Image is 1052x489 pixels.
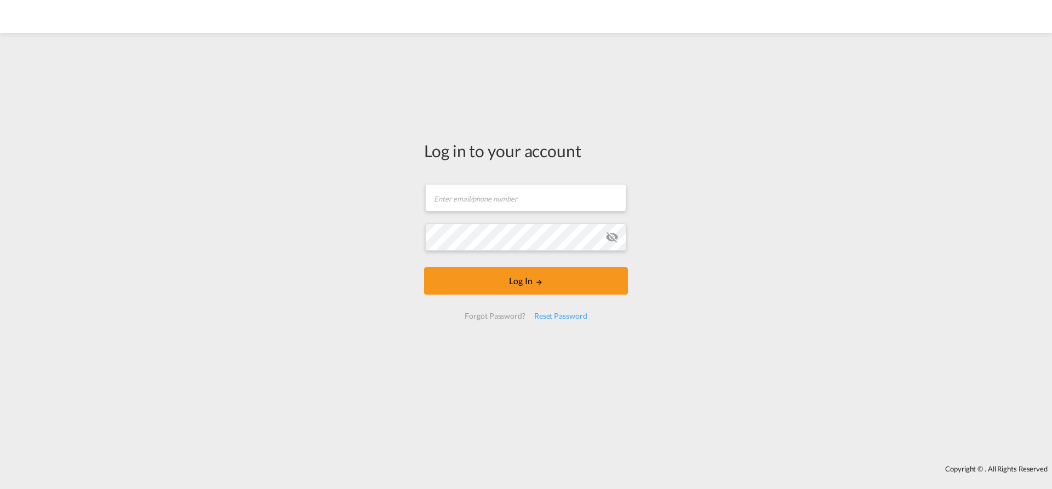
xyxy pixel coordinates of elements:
div: Reset Password [530,306,592,326]
div: Forgot Password? [460,306,529,326]
button: LOGIN [424,267,628,295]
input: Enter email/phone number [425,184,626,211]
md-icon: icon-eye-off [605,231,619,244]
div: Log in to your account [424,139,628,162]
